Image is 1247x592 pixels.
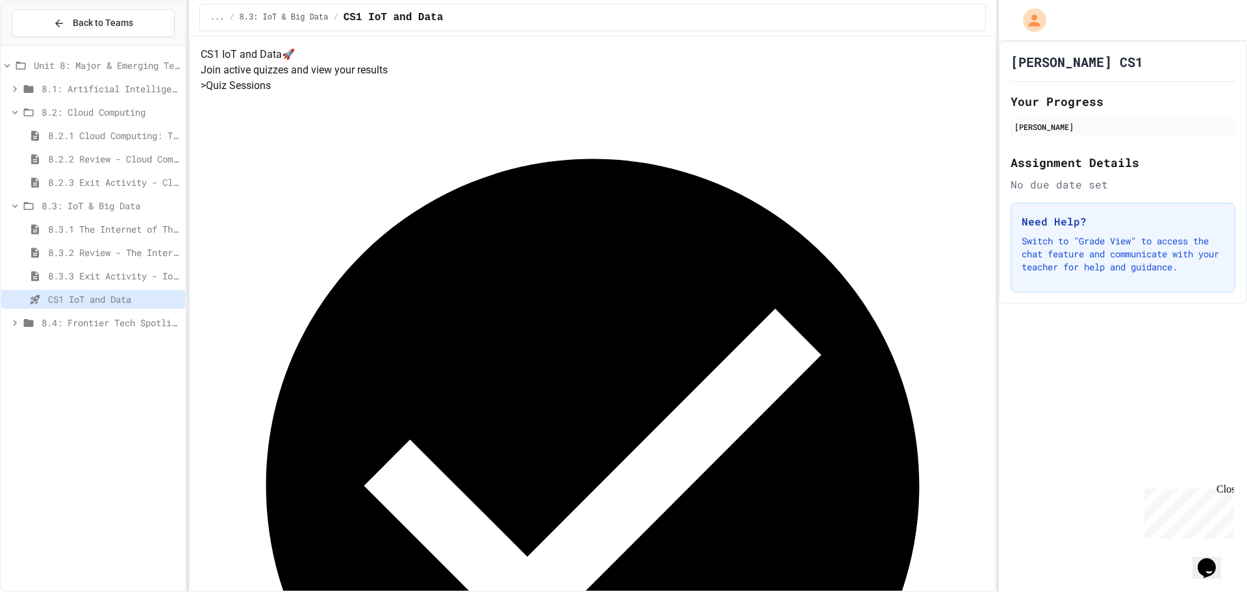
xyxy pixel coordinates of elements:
p: Join active quizzes and view your results [201,62,985,78]
span: 8.2.1 Cloud Computing: Transforming the Digital World [48,129,180,142]
span: / [229,12,234,23]
div: [PERSON_NAME] [1014,121,1231,133]
div: My Account [1009,5,1050,35]
div: Chat with us now!Close [5,5,90,83]
span: Unit 8: Major & Emerging Technologies [34,58,180,72]
h2: Assignment Details [1011,153,1235,172]
span: CS1 IoT and Data [48,292,180,306]
span: 8.3: IoT & Big Data [42,199,180,212]
span: / [333,12,338,23]
h3: Need Help? [1022,214,1224,229]
span: 8.3.1 The Internet of Things and Big Data: Our Connected Digital World [48,222,180,236]
div: No due date set [1011,177,1235,192]
button: Back to Teams [12,9,175,37]
span: 8.1: Artificial Intelligence Basics [42,82,180,96]
iframe: chat widget [1192,540,1234,579]
h4: CS1 IoT and Data 🚀 [201,47,985,62]
span: 8.3: IoT & Big Data [240,12,329,23]
span: 8.3.2 Review - The Internet of Things and Big Data [48,246,180,259]
span: ... [210,12,225,23]
span: 8.2.3 Exit Activity - Cloud Service Detective [48,175,180,189]
span: 8.2: Cloud Computing [42,105,180,119]
span: CS1 IoT and Data [344,10,444,25]
span: 8.4: Frontier Tech Spotlight [42,316,180,329]
span: 8.2.2 Review - Cloud Computing [48,152,180,166]
p: Switch to "Grade View" to access the chat feature and communicate with your teacher for help and ... [1022,235,1224,274]
h5: > Quiz Sessions [201,78,985,94]
h1: [PERSON_NAME] CS1 [1011,53,1143,71]
iframe: chat widget [1139,483,1234,539]
h2: Your Progress [1011,92,1235,110]
span: Back to Teams [73,16,133,30]
span: 8.3.3 Exit Activity - IoT Data Detective Challenge [48,269,180,283]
